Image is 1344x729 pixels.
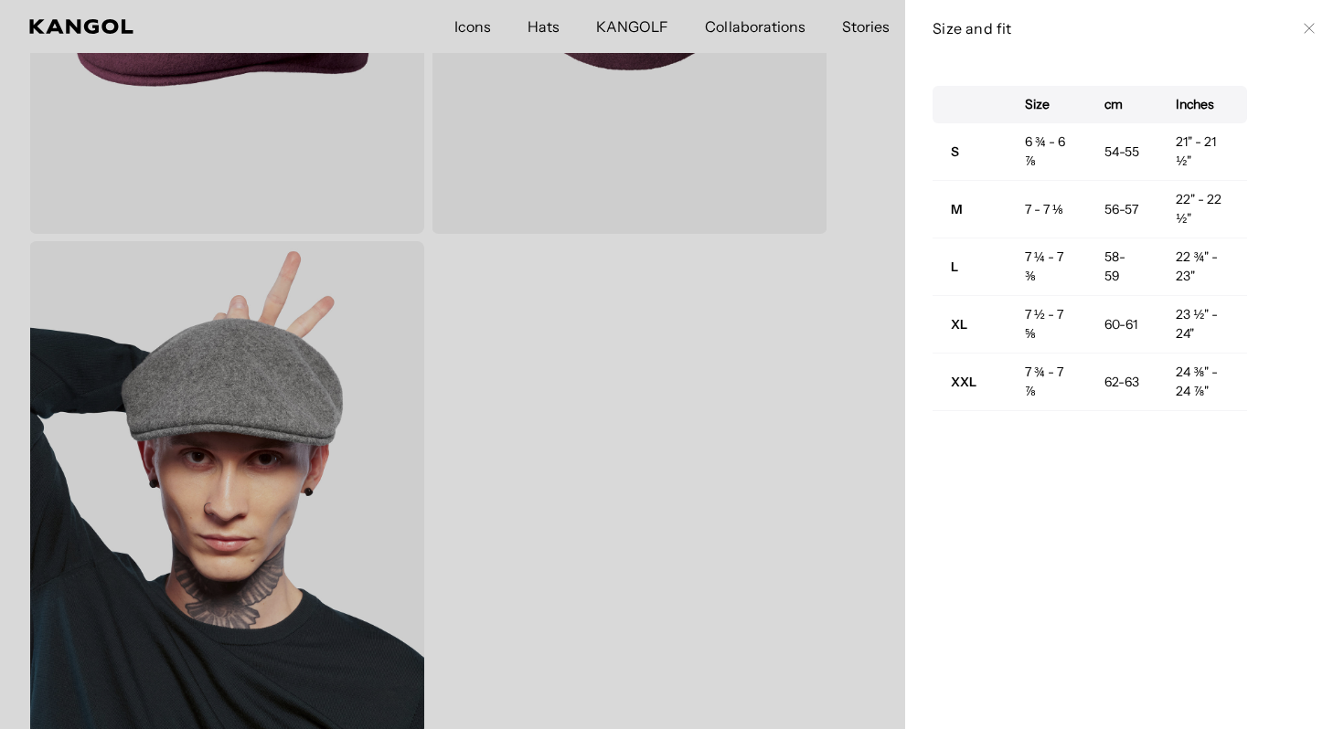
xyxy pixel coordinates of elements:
td: 7 ¾ - 7 ⅞ [1007,354,1086,411]
td: 7 - 7 ⅛ [1007,181,1086,238]
td: 60-61 [1086,296,1158,354]
td: 23 ½" - 24" [1157,296,1247,354]
td: 22 ¾" - 23" [1157,238,1247,296]
strong: M [951,201,963,217]
td: 24 ⅜" - 24 ⅞" [1157,354,1247,411]
th: cm [1086,86,1158,123]
td: 21" - 21 ½" [1157,123,1247,181]
h3: Size and fit [933,18,1295,38]
td: 62-63 [1086,354,1158,411]
td: 6 ¾ - 6 ⅞ [1007,123,1086,181]
td: 54-55 [1086,123,1158,181]
th: Size [1007,86,1086,123]
td: 7 ¼ - 7 ⅜ [1007,238,1086,296]
th: Inches [1157,86,1247,123]
strong: L [951,259,958,275]
td: 22" - 22 ½" [1157,181,1247,238]
td: 56-57 [1086,181,1158,238]
td: 7 ½ - 7 ⅝ [1007,296,1086,354]
td: 58-59 [1086,238,1158,296]
strong: S [951,143,959,160]
strong: XXL [951,374,976,390]
strong: XL [951,316,967,333]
